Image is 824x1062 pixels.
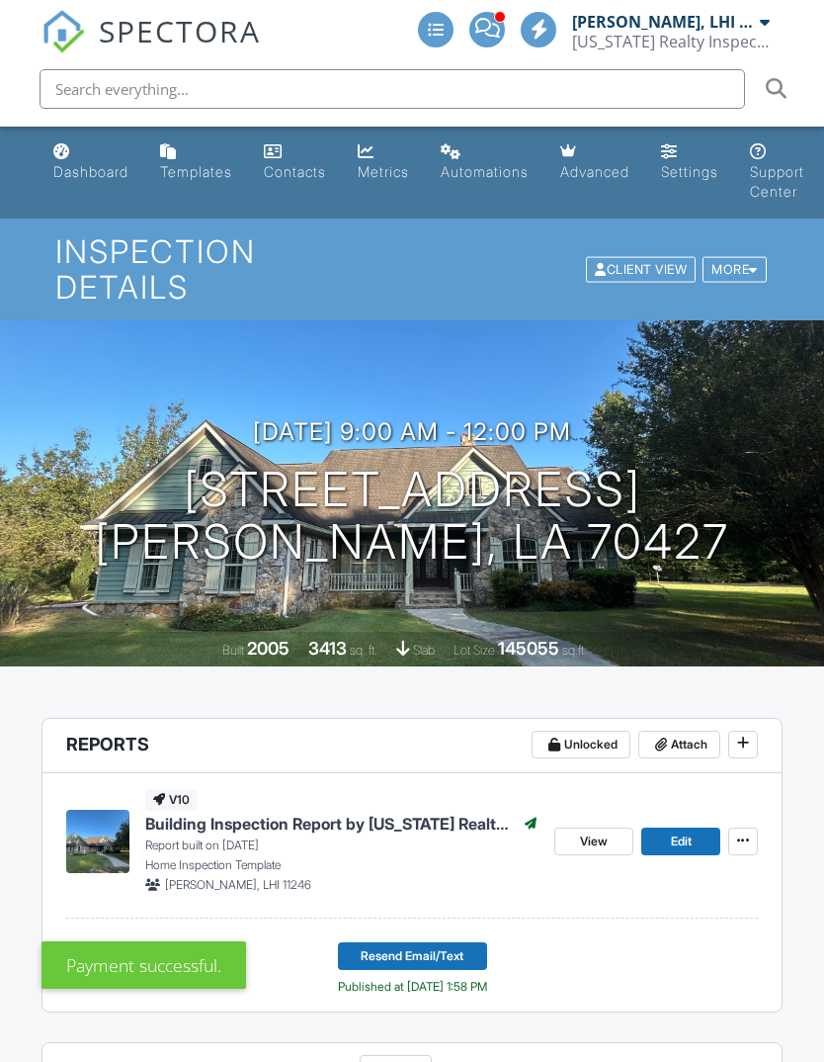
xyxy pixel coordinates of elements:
[41,27,261,68] a: SPECTORA
[152,134,240,191] a: Templates
[584,261,700,276] a: Client View
[40,69,745,109] input: Search everything...
[413,643,435,658] span: slab
[552,134,637,191] a: Advanced
[350,643,377,658] span: sq. ft.
[562,643,587,658] span: sq.ft.
[41,941,246,989] div: Payment successful.
[45,134,136,191] a: Dashboard
[222,643,244,658] span: Built
[560,163,629,180] div: Advanced
[661,163,718,180] div: Settings
[350,134,417,191] a: Metrics
[308,638,347,659] div: 3413
[256,134,334,191] a: Contacts
[160,163,232,180] div: Templates
[53,163,128,180] div: Dashboard
[55,234,769,304] h1: Inspection Details
[702,256,767,283] div: More
[742,134,812,211] a: Support Center
[586,256,696,283] div: Client View
[41,10,85,53] img: The Best Home Inspection Software - Spectora
[441,163,529,180] div: Automations
[498,638,559,659] div: 145055
[433,134,536,191] a: Automations (Advanced)
[572,12,755,32] div: [PERSON_NAME], LHI 11246
[358,163,409,180] div: Metrics
[453,643,495,658] span: Lot Size
[572,32,770,51] div: Louisiana Realty Inspections, LLC
[99,10,261,51] span: SPECTORA
[750,163,804,200] div: Support Center
[653,134,726,191] a: Settings
[95,464,729,569] h1: [STREET_ADDRESS] [PERSON_NAME], LA 70427
[264,163,326,180] div: Contacts
[253,418,571,445] h3: [DATE] 9:00 am - 12:00 pm
[247,638,289,659] div: 2005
